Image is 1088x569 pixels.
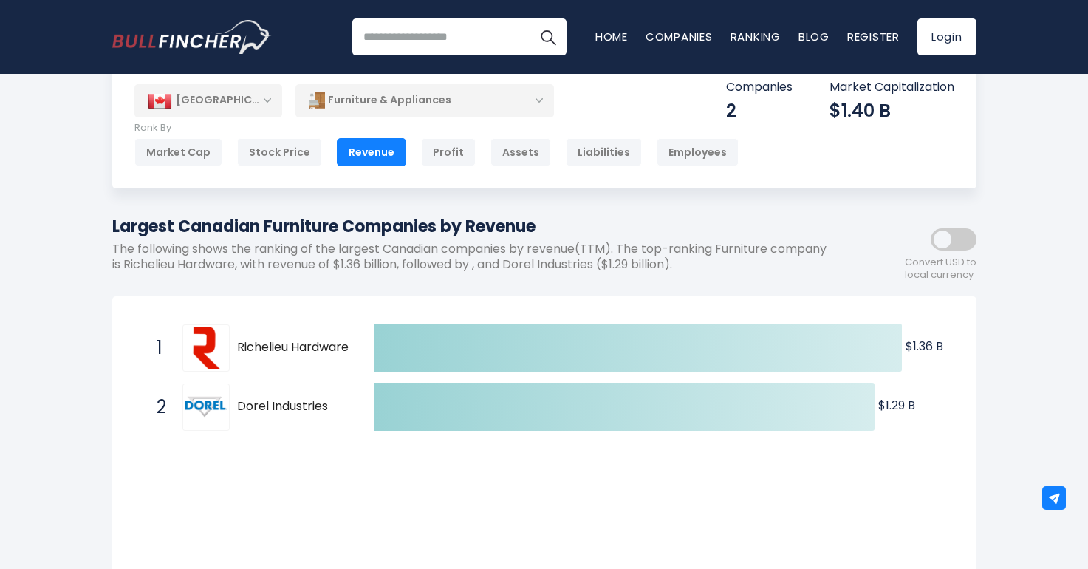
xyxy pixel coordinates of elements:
div: [GEOGRAPHIC_DATA] [134,84,282,117]
a: Ranking [731,29,781,44]
div: Revenue [337,138,406,166]
div: Assets [490,138,551,166]
p: Companies [726,80,793,95]
p: Rank By [134,122,739,134]
div: 2 [726,99,793,122]
a: Login [917,18,976,55]
a: Home [595,29,628,44]
span: Dorel Industries [237,399,349,415]
div: Profit [421,138,476,166]
div: $1.40 B [829,99,954,122]
a: Blog [798,29,829,44]
img: Bullfincher logo [112,20,272,54]
text: $1.36 B [906,338,943,355]
img: Dorel Industries [185,396,227,418]
a: Companies [646,29,713,44]
img: Richelieu Hardware [185,327,227,369]
a: Go to homepage [112,20,271,54]
a: Register [847,29,900,44]
h1: Largest Canadian Furniture Companies by Revenue [112,214,844,239]
text: $1.29 B [878,397,915,414]
div: Employees [657,138,739,166]
span: Convert USD to local currency [905,256,976,282]
div: Stock Price [237,138,322,166]
p: Market Capitalization [829,80,954,95]
div: Liabilities [566,138,642,166]
button: Search [530,18,567,55]
div: Furniture & Appliances [295,84,554,117]
span: 2 [149,395,164,420]
span: Richelieu Hardware [237,340,349,355]
span: 1 [149,335,164,361]
div: Market Cap [134,138,222,166]
p: The following shows the ranking of the largest Canadian companies by revenue(TTM). The top-rankin... [112,242,844,273]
